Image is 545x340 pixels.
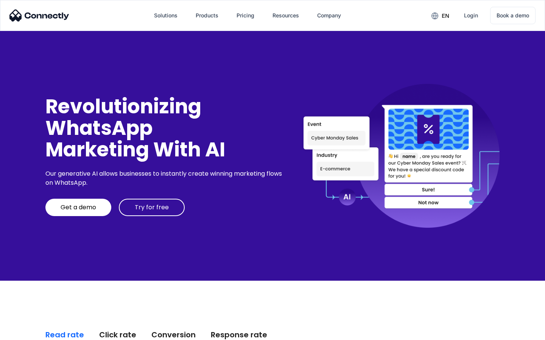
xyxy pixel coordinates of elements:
div: Click rate [99,329,136,340]
div: Login [464,10,478,21]
a: Try for free [119,199,185,216]
div: Try for free [135,204,169,211]
div: Solutions [154,10,178,21]
div: Revolutionizing WhatsApp Marketing With AI [45,96,285,161]
div: Read rate [45,329,84,340]
div: Our generative AI allows businesses to instantly create winning marketing flows on WhatsApp. [45,169,285,187]
div: Response rate [211,329,267,340]
div: Pricing [237,10,254,21]
div: Company [317,10,341,21]
img: Connectly Logo [9,9,69,22]
div: Conversion [151,329,196,340]
div: Resources [272,10,299,21]
a: Login [458,6,484,25]
a: Get a demo [45,199,111,216]
div: Get a demo [61,204,96,211]
div: Products [196,10,218,21]
a: Pricing [230,6,260,25]
div: en [442,11,449,21]
a: Book a demo [490,7,536,24]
